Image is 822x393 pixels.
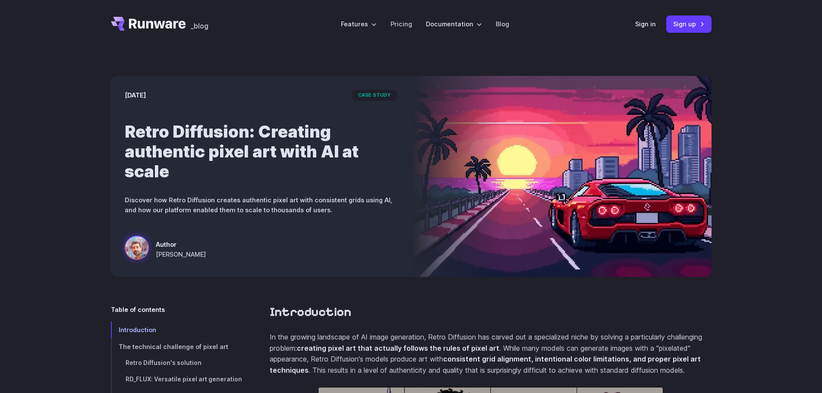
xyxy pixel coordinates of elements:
span: _blog [191,22,208,29]
span: RD_FLUX: Versatile pixel art generation [126,376,242,383]
span: Introduction [119,326,156,333]
span: Author [156,239,206,249]
p: In the growing landscape of AI image generation, Retro Diffusion has carved out a specialized nic... [270,332,712,376]
h1: Retro Diffusion: Creating authentic pixel art with AI at scale [125,122,397,181]
a: Sign up [666,16,712,32]
a: Go to / [111,17,186,31]
label: Documentation [426,19,482,29]
a: The technical challenge of pixel art [111,338,242,355]
strong: consistent grid alignment, intentional color limitations, and proper pixel art techniques [270,355,701,374]
span: case study [351,90,397,101]
span: Table of contents [111,305,165,314]
a: Pricing [391,19,412,29]
span: Retro Diffusion's solution [126,359,202,366]
a: Blog [496,19,509,29]
img: a red sports car on a futuristic highway with a sunset and city skyline in the background, styled... [411,76,712,277]
span: The technical challenge of pixel art [119,343,228,350]
a: Sign in [635,19,656,29]
a: a red sports car on a futuristic highway with a sunset and city skyline in the background, styled... [125,236,206,263]
a: Retro Diffusion's solution [111,355,242,371]
strong: creating pixel art that actually follows the rules of pixel art [297,344,499,352]
a: _blog [191,17,208,31]
a: Introduction [270,305,351,320]
a: Introduction [111,321,242,338]
a: RD_FLUX: Versatile pixel art generation [111,371,242,388]
p: Discover how Retro Diffusion creates authentic pixel art with consistent grids using AI, and how ... [125,195,397,215]
time: [DATE] [125,90,146,100]
label: Features [341,19,377,29]
span: [PERSON_NAME] [156,249,206,259]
